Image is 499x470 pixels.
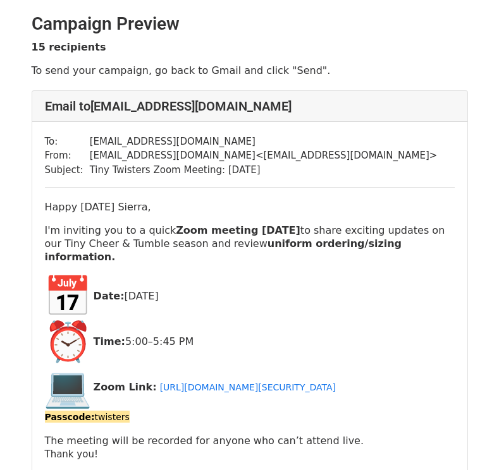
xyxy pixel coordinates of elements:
b: uniform ordering/sizing information. [45,238,402,263]
h4: Email to [EMAIL_ADDRESS][DOMAIN_NAME] [45,99,455,114]
p: The meeting will be recorded for anyone who can’t attend live. [45,434,455,447]
p: [DATE] 5:00–5:45 PM [45,274,455,424]
p: Happy [DATE] Sierra, [45,200,455,214]
p: I'm inviting you to a quick to share exciting updates on our Tiny Cheer & Tumble season and review [45,224,455,263]
strong: 15 recipients [32,41,106,53]
td: [EMAIL_ADDRESS][DOMAIN_NAME] < [EMAIL_ADDRESS][DOMAIN_NAME] > [90,148,438,163]
a: [URL][DOMAIN_NAME][SECURITY_DATA] [160,382,336,392]
h2: Campaign Preview [32,13,468,35]
td: Subject: [45,163,90,178]
strong: Date: [94,290,125,302]
span: twisters [95,412,130,422]
p: To send your campaign, go back to Gmail and click "Send". [32,64,468,77]
div: Thank you! [45,447,455,462]
b: Zoom meeting [DATE] [176,224,300,236]
b: Passcode: [45,412,95,422]
strong: Time: [94,335,125,347]
strong: Zoom Link: [94,381,157,393]
img: 📅 [45,274,90,319]
img: ⏰ [45,319,90,365]
td: From: [45,148,90,163]
td: [EMAIL_ADDRESS][DOMAIN_NAME] [90,135,438,149]
img: 💻 [45,365,90,410]
td: To: [45,135,90,149]
td: Tiny Twisters Zoom Meeting: [DATE] [90,163,438,178]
